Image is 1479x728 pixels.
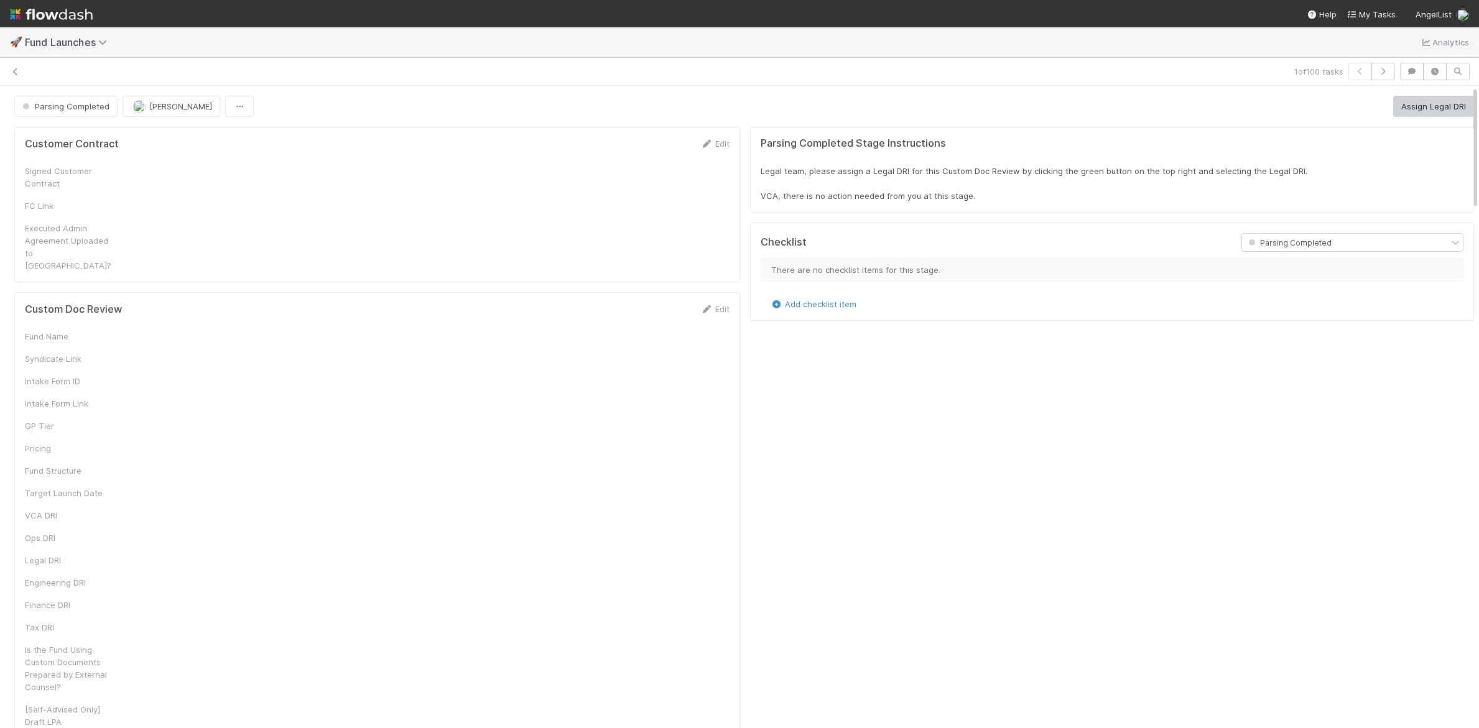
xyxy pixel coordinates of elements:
[25,554,118,566] div: Legal DRI
[1416,9,1452,19] span: AngelList
[25,330,118,343] div: Fund Name
[25,375,118,387] div: Intake Form ID
[1457,9,1469,21] img: avatar_b5be9b1b-4537-4870-b8e7-50cc2287641b.png
[149,101,212,111] span: [PERSON_NAME]
[10,37,22,47] span: 🚀
[25,509,118,522] div: VCA DRI
[25,303,122,316] h5: Custom Doc Review
[25,532,118,544] div: Ops DRI
[133,100,146,113] img: avatar_d055a153-5d46-4590-b65c-6ad68ba65107.png
[25,397,118,410] div: Intake Form Link
[761,166,1310,201] span: Legal team, please assign a Legal DRI for this Custom Doc Review by clicking the green button on ...
[25,138,119,150] h5: Customer Contract
[700,304,730,314] a: Edit
[25,703,118,728] div: [Self-Advised Only] Draft LPA
[25,165,118,190] div: Signed Customer Contract
[1347,8,1396,21] a: My Tasks
[25,222,118,272] div: Executed Admin Agreement Uploaded to [GEOGRAPHIC_DATA]?
[20,101,109,111] span: Parsing Completed
[25,352,118,365] div: Syndicate Link
[10,4,93,25] img: logo-inverted-e16ddd16eac7371096b0.svg
[25,420,118,432] div: GP Tier
[25,643,118,693] div: Is the Fund Using Custom Documents Prepared by External Counsel?
[1393,96,1474,117] button: Assign Legal DRI
[123,96,220,117] button: [PERSON_NAME]
[25,200,118,212] div: FC Link
[1294,65,1343,78] span: 1 of 100 tasks
[1246,238,1332,247] span: Parsing Completed
[25,576,118,589] div: Engineering DRI
[1307,8,1337,21] div: Help
[1347,9,1396,19] span: My Tasks
[761,258,1463,282] div: There are no checklist items for this stage.
[700,139,730,149] a: Edit
[25,599,118,611] div: Finance DRI
[761,236,807,249] h5: Checklist
[761,137,1463,150] h5: Parsing Completed Stage Instructions
[14,96,118,117] button: Parsing Completed
[25,442,118,454] div: Pricing
[770,299,856,309] a: Add checklist item
[25,621,118,634] div: Tax DRI
[1420,35,1469,50] a: Analytics
[25,464,118,477] div: Fund Structure
[25,36,113,48] span: Fund Launches
[25,487,118,499] div: Target Launch Date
